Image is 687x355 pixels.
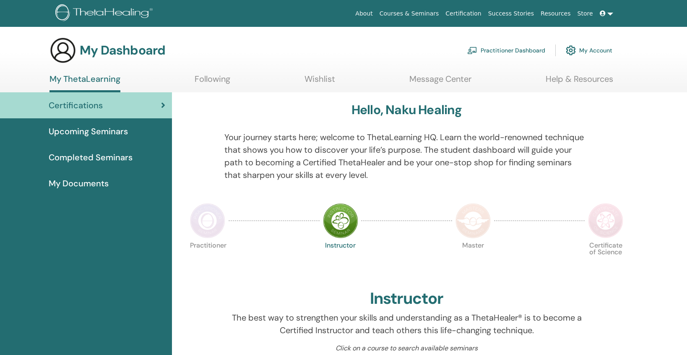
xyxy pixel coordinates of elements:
p: Practitioner [190,242,225,277]
a: About [352,6,376,21]
img: Master [455,203,491,238]
span: Upcoming Seminars [49,125,128,138]
p: Master [455,242,491,277]
span: Completed Seminars [49,151,133,164]
span: My Documents [49,177,109,190]
img: Instructor [323,203,358,238]
p: Instructor [323,242,358,277]
a: My Account [566,41,612,60]
img: cog.svg [566,43,576,57]
img: chalkboard-teacher.svg [467,47,477,54]
a: My ThetaLearning [49,74,120,92]
h3: My Dashboard [80,43,165,58]
a: Practitioner Dashboard [467,41,545,60]
a: Help & Resources [546,74,613,90]
p: Click on a course to search available seminars [224,343,589,353]
img: Practitioner [190,203,225,238]
span: Certifications [49,99,103,112]
p: Your journey starts here; welcome to ThetaLearning HQ. Learn the world-renowned technique that sh... [224,131,589,181]
h3: Hello, Naku Healing [351,102,462,117]
img: generic-user-icon.jpg [49,37,76,64]
a: Store [574,6,596,21]
a: Following [195,74,230,90]
img: Certificate of Science [588,203,623,238]
a: Courses & Seminars [376,6,442,21]
a: Resources [537,6,574,21]
a: Success Stories [485,6,537,21]
h2: Instructor [370,289,443,308]
img: logo.png [55,4,156,23]
a: Message Center [409,74,471,90]
a: Wishlist [304,74,335,90]
a: Certification [442,6,484,21]
p: The best way to strengthen your skills and understanding as a ThetaHealer® is to become a Certifi... [224,311,589,337]
p: Certificate of Science [588,242,623,277]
